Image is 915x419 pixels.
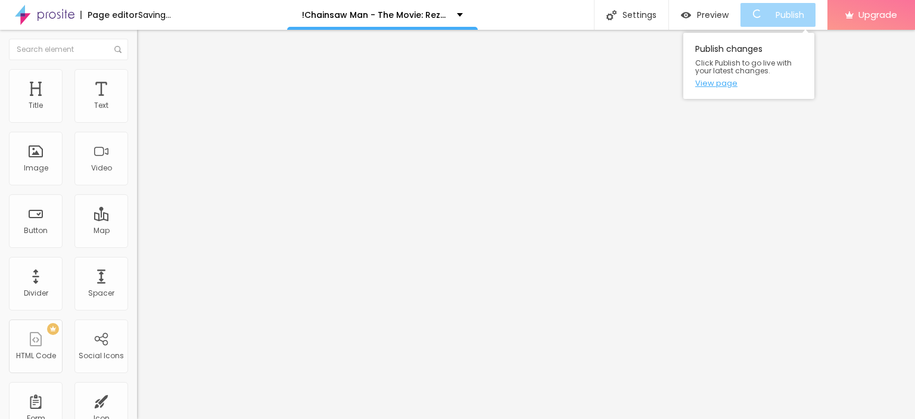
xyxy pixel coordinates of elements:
input: Search element [9,39,128,60]
a: View page [695,79,802,87]
div: Spacer [88,289,114,297]
button: Preview [669,3,740,27]
div: Image [24,164,48,172]
div: Saving... [138,11,171,19]
div: Title [29,101,43,110]
div: Video [91,164,112,172]
span: Preview [697,10,729,20]
img: view-1.svg [681,10,691,20]
div: Publish changes [683,33,814,99]
div: Map [94,226,110,235]
div: HTML Code [16,352,56,360]
div: Social Icons [79,352,124,360]
span: Click Publish to go live with your latest changes. [695,59,802,75]
span: Upgrade [858,10,897,20]
span: Publish [776,10,804,20]
iframe: Editor [137,30,915,419]
img: Icone [114,46,122,53]
p: !Chainsaw Man - The Movie: Reze Arc! 2025 (FullMovie) Download Mp4moviez 1080p, 720p, 480p & HD E... [302,11,448,19]
img: Icone [606,10,617,20]
div: Button [24,226,48,235]
button: Publish [740,3,816,27]
div: Page editor [80,11,138,19]
div: Divider [24,289,48,297]
div: Text [94,101,108,110]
